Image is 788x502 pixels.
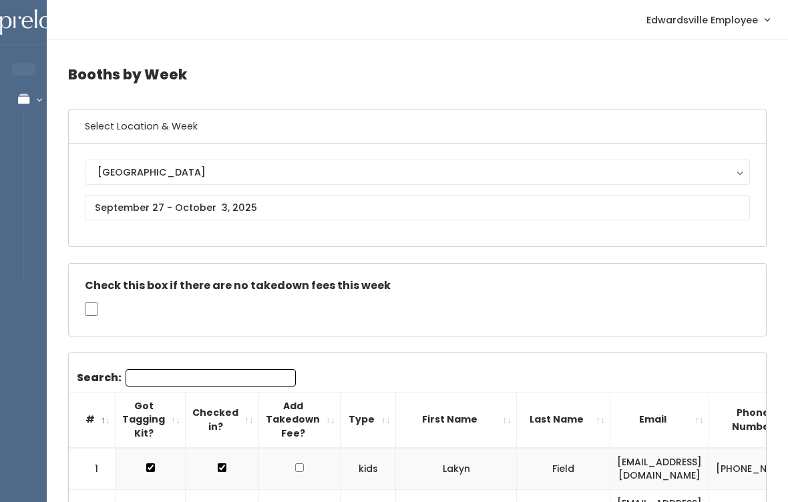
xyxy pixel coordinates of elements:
[517,448,610,490] td: Field
[341,392,396,447] th: Type: activate to sort column ascending
[68,56,767,93] h4: Booths by Week
[85,280,750,292] h5: Check this box if there are no takedown fees this week
[69,109,766,144] h6: Select Location & Week
[396,448,517,490] td: Lakyn
[126,369,296,387] input: Search:
[69,392,116,447] th: #: activate to sort column descending
[69,448,116,490] td: 1
[610,392,709,447] th: Email: activate to sort column ascending
[396,392,517,447] th: First Name: activate to sort column ascending
[116,392,186,447] th: Got Tagging Kit?: activate to sort column ascending
[259,392,341,447] th: Add Takedown Fee?: activate to sort column ascending
[186,392,259,447] th: Checked in?: activate to sort column ascending
[97,165,737,180] div: [GEOGRAPHIC_DATA]
[517,392,610,447] th: Last Name: activate to sort column ascending
[610,448,709,490] td: [EMAIL_ADDRESS][DOMAIN_NAME]
[341,448,396,490] td: kids
[77,369,296,387] label: Search:
[85,195,750,220] input: September 27 - October 3, 2025
[85,160,750,185] button: [GEOGRAPHIC_DATA]
[646,13,758,27] span: Edwardsville Employee
[633,5,783,34] a: Edwardsville Employee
